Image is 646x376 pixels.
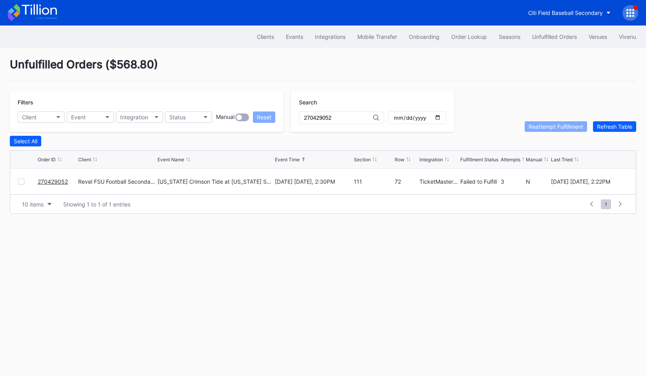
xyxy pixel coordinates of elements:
div: Onboarding [409,33,439,40]
div: Citi Field Baseball Secondary [528,9,603,16]
button: Reset [253,111,275,123]
div: Filters [18,99,275,106]
button: Reattempt Fulfillment [525,121,587,132]
div: Failed to Fulfill [460,178,499,185]
button: Seasons [493,29,526,44]
div: N [526,178,549,185]
div: Unfulfilled Orders [532,33,577,40]
button: Integrations [309,29,351,44]
div: Order ID [38,157,56,162]
div: Venues [589,33,607,40]
div: [DATE] [DATE], 2:22PM [551,178,628,185]
div: Client [78,157,91,162]
div: Reset [257,114,271,120]
div: Integration [419,157,443,162]
div: Vivenu [619,33,636,40]
div: 10 items [22,201,44,208]
div: Refresh Table [597,123,632,130]
div: Manual [526,157,542,162]
button: Order Lookup [445,29,493,44]
button: Vivenu [613,29,642,44]
button: Events [280,29,309,44]
div: Attempts [501,157,520,162]
div: [DATE] [DATE], 2:30PM [275,178,352,185]
button: Refresh Table [593,121,636,132]
div: Last Tried [551,157,573,162]
div: Client [22,114,37,120]
div: Clients [257,33,274,40]
button: Onboarding [403,29,445,44]
div: Unfulfilled Orders ( $568.80 ) [10,58,636,81]
div: Manual [216,113,234,121]
button: Mobile Transfer [351,29,403,44]
span: 1 [601,199,611,209]
button: Unfulfilled Orders [526,29,583,44]
div: 3 [501,178,524,185]
div: Select All [14,138,37,144]
div: Section [354,157,371,162]
div: 72 [395,178,418,185]
div: Seasons [499,33,520,40]
div: Fulfillment Status [460,157,498,162]
div: Event Time [275,157,300,162]
div: Search [299,99,446,106]
div: Revel FSU Football Secondary [78,178,155,185]
div: TicketMasterResale [419,178,458,185]
div: Order Lookup [451,33,487,40]
button: Status [165,111,212,123]
div: Integration [120,114,148,120]
div: Row [395,157,404,162]
div: 111 [354,178,392,185]
div: Event [71,114,86,120]
button: Event [67,111,114,123]
div: Showing 1 to 1 of 1 entries [63,201,130,208]
button: 10 items [18,199,55,210]
button: Client [18,111,65,123]
div: Integrations [315,33,346,40]
div: Events [286,33,303,40]
button: Clients [251,29,280,44]
div: [US_STATE] Crimson Tide at [US_STATE] State Seminoles Football [157,178,273,185]
button: Citi Field Baseball Secondary [522,5,617,20]
input: Order ID [304,115,373,121]
div: Mobile Transfer [357,33,397,40]
div: Status [169,114,186,120]
button: Venues [583,29,613,44]
div: Reattempt Fulfillment [529,123,583,130]
div: Event Name [157,157,184,162]
a: 270429052 [38,178,68,185]
button: Select All [10,136,41,146]
button: Integration [116,111,163,123]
